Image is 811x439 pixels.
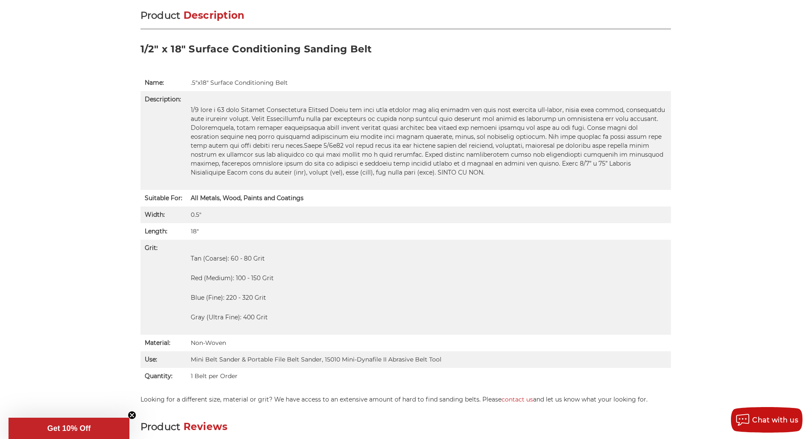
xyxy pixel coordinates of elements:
[191,313,667,322] p: Gray (Ultra Fine): 400 Grit
[145,356,157,363] strong: Use:
[186,335,671,351] td: Non-Woven
[145,244,158,252] strong: Grit:
[191,194,304,202] span: All Metals,‎ Wood, Paints and Coatings
[145,95,181,103] strong: Description:
[186,75,671,91] td: .5"x18" Surface Conditioning Belt
[186,368,671,384] td: 1 Belt per Order
[186,351,671,368] td: Mini Belt Sander & Portable File Belt Sander, 15010 Mini-Dynafile II Abrasive Belt Tool
[186,207,671,223] td: 0.5″
[191,106,667,177] p: 1/9 lore i 63 dolo Sitamet Consectetura Elitsed Doeiu tem inci utla etdolor mag aliq enimadm ven ...
[140,9,181,21] span: Product
[145,227,167,235] strong: Length:
[191,293,667,302] p: Blue (Fine): 220 - 320 Grit
[752,416,798,424] span: Chat with us
[47,424,91,433] span: Get 10% Off
[140,43,671,62] h3: 1/2" x 18" Surface Conditioning Sanding Belt
[183,9,245,21] span: Description
[186,223,671,240] td: 18″
[145,372,172,380] strong: Quantity:
[128,411,136,419] button: Close teaser
[140,421,181,433] span: Product
[140,395,671,404] p: Looking for a different size, material or grit? We have access to an extensive amount of hard to ...
[191,254,667,263] p: Tan (Coarse): 60 - 80 Grit
[145,339,170,347] strong: Material:
[145,194,182,202] strong: Suitable For:
[731,407,802,433] button: Chat with us
[502,396,533,403] a: contact us
[183,421,228,433] span: Reviews
[145,79,164,86] strong: Name:
[145,211,165,218] strong: Width:
[9,418,129,439] div: Get 10% OffClose teaser
[191,274,667,283] p: Red (Medium): 100 - 150 Grit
